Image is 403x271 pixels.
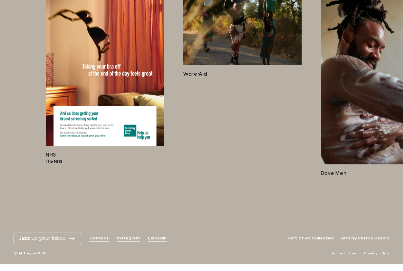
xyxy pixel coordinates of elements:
[46,151,164,159] h3: NHS
[148,236,167,241] a: Linkedin
[183,71,302,78] h3: WaterAid
[288,236,334,241] a: Part of At Collective
[19,236,76,241] button: Jazz up your Inbox
[341,236,389,241] a: Site by Patron Studio
[364,251,389,256] a: Privacy Policy
[19,236,65,241] span: Jazz up your Inbox
[46,159,153,164] span: The NHS
[14,251,46,256] span: © At Trayler 2025
[89,236,109,241] a: Contact
[331,251,356,256] a: Terms of Use
[117,236,140,241] a: Instagram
